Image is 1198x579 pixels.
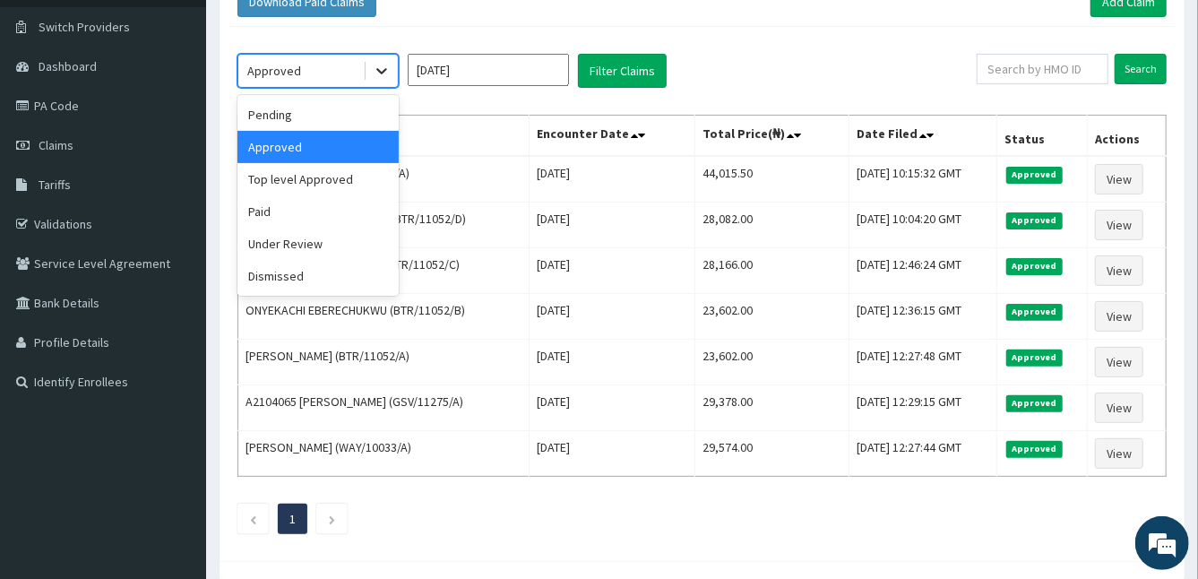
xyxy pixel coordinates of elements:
a: View [1095,393,1143,423]
th: Encounter Date [529,116,694,157]
span: Approved [1006,304,1063,320]
input: Select Month and Year [408,54,569,86]
a: Page 1 is your current page [289,511,296,527]
td: [DATE] 12:46:24 GMT [849,248,997,294]
td: 44,015.50 [695,156,849,203]
a: View [1095,255,1143,286]
td: [PERSON_NAME] (BTR/11052/A) [238,340,530,385]
div: Under Review [237,228,399,260]
td: 28,166.00 [695,248,849,294]
img: d_794563401_company_1708531726252_794563401 [33,90,73,134]
td: 23,602.00 [695,340,849,385]
div: Minimize live chat window [294,9,337,52]
td: A2104065 [PERSON_NAME] (GSV/11275/A) [238,385,530,431]
td: [DATE] 10:04:20 GMT [849,203,997,248]
div: Chat with us now [93,100,301,124]
td: [DATE] [529,156,694,203]
span: Tariffs [39,177,71,193]
th: Status [997,116,1088,157]
td: [PERSON_NAME] (WAY/10033/A) [238,431,530,477]
span: We're online! [104,175,247,356]
th: Actions [1088,116,1167,157]
a: View [1095,164,1143,194]
span: Approved [1006,350,1063,366]
td: [DATE] 12:27:48 GMT [849,340,997,385]
td: [DATE] [529,340,694,385]
button: Filter Claims [578,54,667,88]
span: Claims [39,137,73,153]
td: [DATE] [529,385,694,431]
div: Dismissed [237,260,399,292]
td: [DATE] [529,294,694,340]
a: Previous page [249,511,257,527]
span: Approved [1006,441,1063,457]
td: ONYEKACHI EBERECHUKWU (BTR/11052/B) [238,294,530,340]
td: [DATE] 12:27:44 GMT [849,431,997,477]
td: [DATE] [529,431,694,477]
a: Next page [328,511,336,527]
td: [DATE] 10:15:32 GMT [849,156,997,203]
th: Date Filed [849,116,997,157]
span: Approved [1006,212,1063,229]
span: Dashboard [39,58,97,74]
td: [DATE] 12:36:15 GMT [849,294,997,340]
span: Switch Providers [39,19,130,35]
div: Pending [237,99,399,131]
a: View [1095,301,1143,332]
td: 29,574.00 [695,431,849,477]
td: 28,082.00 [695,203,849,248]
a: View [1095,210,1143,240]
a: View [1095,347,1143,377]
td: [DATE] [529,203,694,248]
span: Approved [1006,258,1063,274]
td: [DATE] [529,248,694,294]
td: 29,378.00 [695,385,849,431]
td: 23,602.00 [695,294,849,340]
a: View [1095,438,1143,469]
input: Search by HMO ID [977,54,1108,84]
div: Paid [237,195,399,228]
textarea: Type your message and hit 'Enter' [9,387,341,450]
span: Approved [1006,395,1063,411]
div: Approved [247,62,301,80]
input: Search [1115,54,1167,84]
div: Approved [237,131,399,163]
td: [DATE] 12:29:15 GMT [849,385,997,431]
div: Top level Approved [237,163,399,195]
span: Approved [1006,167,1063,183]
th: Total Price(₦) [695,116,849,157]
